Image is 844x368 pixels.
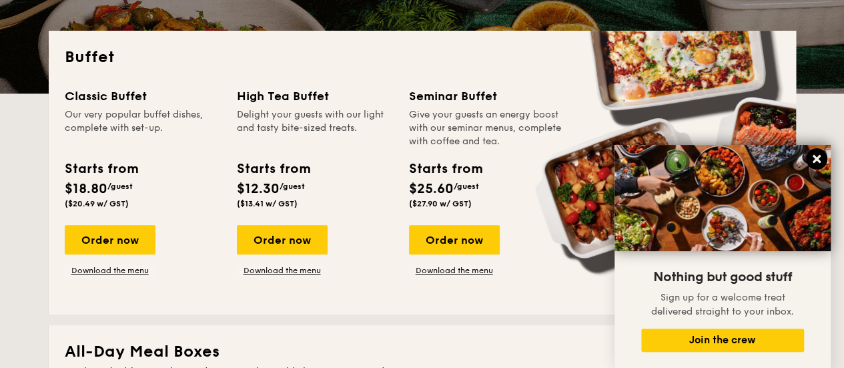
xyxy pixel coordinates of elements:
[409,108,565,148] div: Give your guests an energy boost with our seminar menus, complete with coffee and tea.
[409,199,472,208] span: ($27.90 w/ GST)
[107,182,133,191] span: /guest
[409,159,482,179] div: Starts from
[237,181,280,197] span: $12.30
[614,145,831,251] img: DSC07876-Edit02-Large.jpeg
[237,265,328,276] a: Download the menu
[65,87,221,106] div: Classic Buffet
[409,181,454,197] span: $25.60
[409,225,500,254] div: Order now
[641,329,804,352] button: Join the crew
[65,108,221,148] div: Our very popular buffet dishes, complete with set-up.
[65,159,137,179] div: Starts from
[409,265,500,276] a: Download the menu
[65,225,155,254] div: Order now
[237,108,393,148] div: Delight your guests with our light and tasty bite-sized treats.
[237,87,393,106] div: High Tea Buffet
[651,292,794,317] span: Sign up for a welcome treat delivered straight to your inbox.
[65,265,155,276] a: Download the menu
[237,225,328,254] div: Order now
[65,341,780,363] h2: All-Day Meal Boxes
[65,47,780,68] h2: Buffet
[237,159,310,179] div: Starts from
[454,182,479,191] span: /guest
[237,199,298,208] span: ($13.41 w/ GST)
[65,181,107,197] span: $18.80
[409,87,565,106] div: Seminar Buffet
[806,148,827,170] button: Close
[653,269,792,285] span: Nothing but good stuff
[65,199,129,208] span: ($20.49 w/ GST)
[280,182,305,191] span: /guest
